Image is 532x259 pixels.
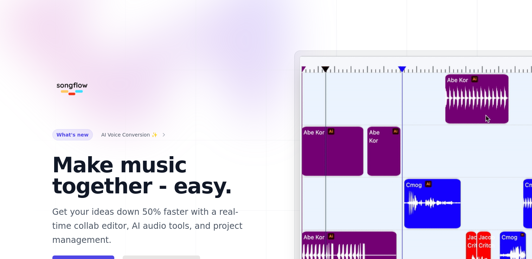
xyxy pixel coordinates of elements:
[52,154,255,197] h1: Make music together - easy.
[101,131,158,139] span: AI Voice Conversion ✨
[52,129,167,140] a: What's new AI Voice Conversion ✨
[52,205,255,247] p: Get your ideas down 50% faster with a real-time collab editor, AI audio tools, and project manage...
[52,129,93,140] span: What's new
[52,67,92,107] img: Songflow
